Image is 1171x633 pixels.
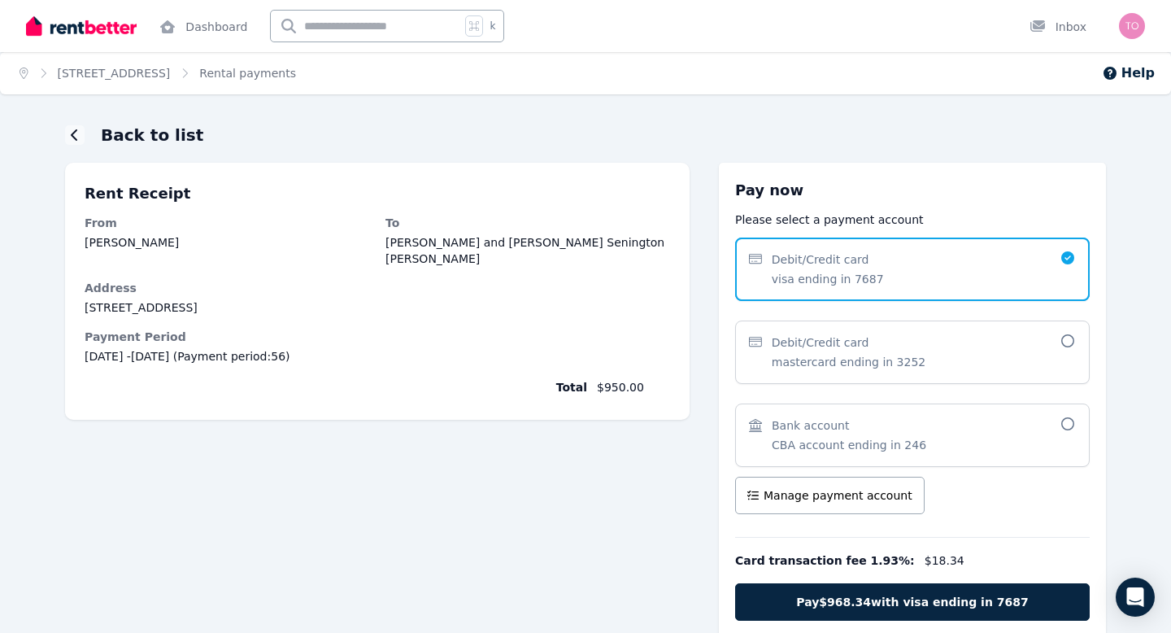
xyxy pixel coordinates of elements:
span: Debit/Credit card [772,251,869,268]
dd: [STREET_ADDRESS] [85,299,670,316]
dt: Payment Period [85,329,670,345]
span: $950.00 [597,379,670,395]
button: Pay$968.34with visa ending in 7687 [735,583,1090,621]
div: Open Intercom Messenger [1116,578,1155,617]
span: [DATE] - [DATE] (Payment period: 56 ) [85,348,670,365]
span: k [490,20,495,33]
dd: [PERSON_NAME] [85,234,369,251]
span: CBA account ending in 246 [772,437,926,453]
span: Rental payments [199,65,296,81]
img: RentBetter [26,14,137,38]
span: visa ending in 7687 [772,271,884,287]
button: Help [1102,63,1155,83]
span: Card transaction fee 1.93% : [735,552,915,569]
p: Rent Receipt [85,182,670,205]
dt: Address [85,280,670,296]
dt: From [85,215,369,231]
span: Pay $968.34 with visa ending in 7687 [796,594,1028,610]
span: $18.34 [925,552,964,569]
button: Manage payment account [735,477,925,514]
span: Debit/Credit card [772,334,869,351]
div: Inbox [1030,19,1086,35]
img: Thomas George Hubert [1119,13,1145,39]
span: Manage payment account [764,487,912,504]
dd: [PERSON_NAME] and [PERSON_NAME] Senington [PERSON_NAME] [385,234,670,267]
h3: Pay now [735,179,1090,202]
h1: Back to list [101,124,203,146]
dt: To [385,215,670,231]
span: Bank account [772,417,849,434]
p: Please select a payment account [735,212,1090,228]
a: [STREET_ADDRESS] [58,67,171,80]
span: Total [85,379,587,395]
span: mastercard ending in 3252 [772,354,926,370]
